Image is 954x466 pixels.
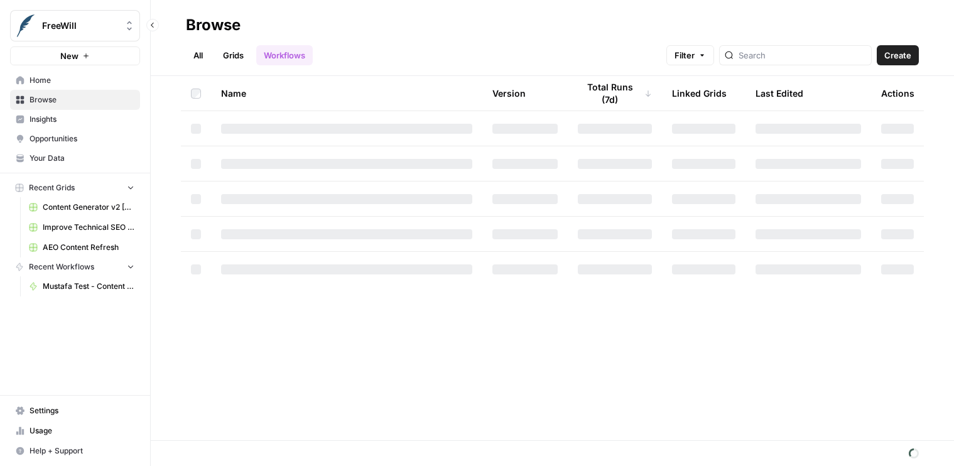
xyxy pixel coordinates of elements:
[877,45,919,65] button: Create
[10,70,140,90] a: Home
[10,178,140,197] button: Recent Grids
[672,76,727,111] div: Linked Grids
[881,76,914,111] div: Actions
[43,242,134,253] span: AEO Content Refresh
[23,217,140,237] a: Improve Technical SEO for Page
[30,405,134,416] span: Settings
[10,10,140,41] button: Workspace: FreeWill
[30,153,134,164] span: Your Data
[30,445,134,457] span: Help + Support
[578,76,652,111] div: Total Runs (7d)
[43,281,134,292] span: Mustafa Test - Content Generator v1 [LIVE]
[23,197,140,217] a: Content Generator v2 [DRAFT] Test
[30,133,134,144] span: Opportunities
[756,76,803,111] div: Last Edited
[42,19,118,32] span: FreeWill
[30,94,134,106] span: Browse
[739,49,866,62] input: Search
[10,148,140,168] a: Your Data
[30,114,134,125] span: Insights
[10,129,140,149] a: Opportunities
[30,75,134,86] span: Home
[256,45,313,65] a: Workflows
[666,45,714,65] button: Filter
[10,90,140,110] a: Browse
[10,421,140,441] a: Usage
[43,222,134,233] span: Improve Technical SEO for Page
[10,441,140,461] button: Help + Support
[186,15,241,35] div: Browse
[23,276,140,296] a: Mustafa Test - Content Generator v1 [LIVE]
[10,46,140,65] button: New
[492,76,526,111] div: Version
[186,45,210,65] a: All
[221,76,472,111] div: Name
[10,257,140,276] button: Recent Workflows
[23,237,140,257] a: AEO Content Refresh
[29,261,94,273] span: Recent Workflows
[30,425,134,436] span: Usage
[215,45,251,65] a: Grids
[675,49,695,62] span: Filter
[43,202,134,213] span: Content Generator v2 [DRAFT] Test
[10,109,140,129] a: Insights
[60,50,79,62] span: New
[10,401,140,421] a: Settings
[14,14,37,37] img: FreeWill Logo
[884,49,911,62] span: Create
[29,182,75,193] span: Recent Grids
